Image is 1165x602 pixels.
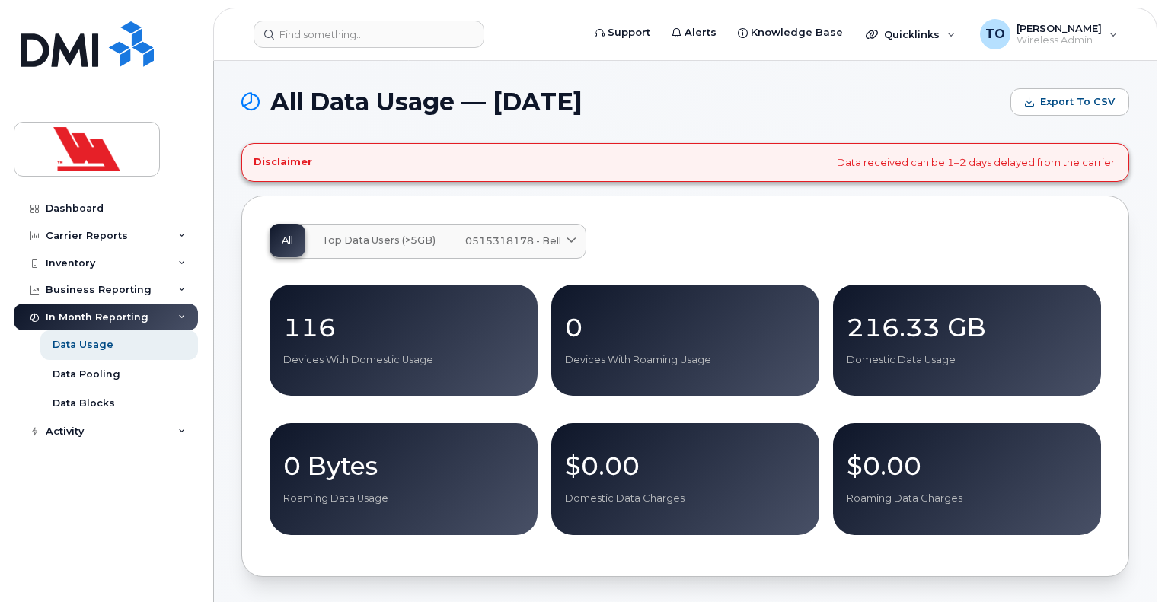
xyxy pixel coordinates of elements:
p: Roaming Data Charges [847,492,1087,505]
a: 0515318178 - Bell [453,225,586,258]
button: Export to CSV [1010,88,1129,116]
p: Devices With Roaming Usage [565,353,806,367]
p: 216.33 GB [847,314,1087,341]
p: Domestic Data Charges [565,492,806,505]
h4: Disclaimer [254,156,312,168]
p: Domestic Data Usage [847,353,1087,367]
p: Devices With Domestic Usage [283,353,524,367]
span: Export to CSV [1040,95,1115,109]
span: 0515318178 - Bell [465,234,561,248]
p: 116 [283,314,524,341]
div: Data received can be 1–2 days delayed from the carrier. [241,143,1129,182]
p: Roaming Data Usage [283,492,524,505]
span: Top Data Users (>5GB) [322,234,436,247]
p: 0 [565,314,806,341]
p: 0 Bytes [283,452,524,479]
span: All Data Usage — [DATE] [270,91,582,113]
p: $0.00 [565,452,806,479]
p: $0.00 [847,452,1087,479]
